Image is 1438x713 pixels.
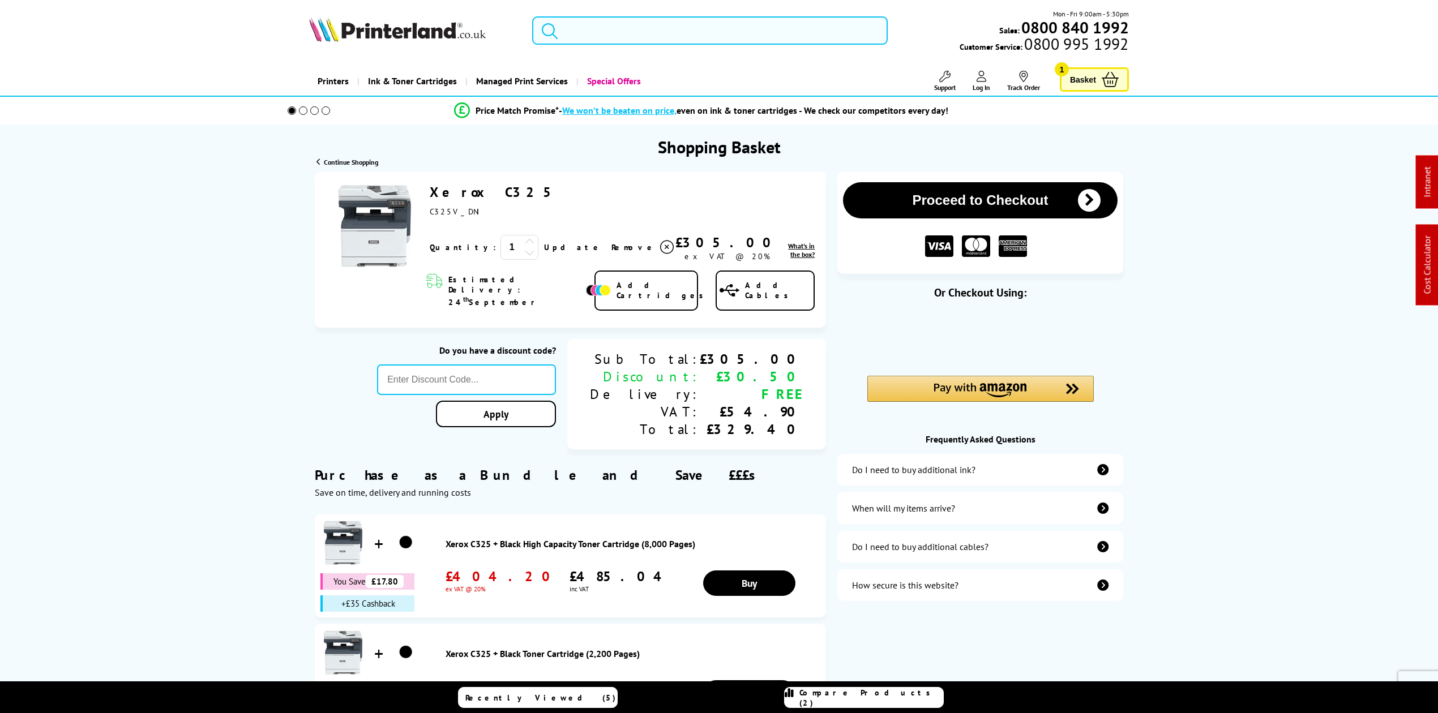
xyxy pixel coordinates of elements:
[558,677,666,695] span: £425.53
[458,687,618,708] a: Recently Viewed (5)
[703,680,795,706] a: Buy
[476,105,559,116] span: Price Match Promise*
[1055,62,1069,76] span: 1
[392,529,420,557] img: Xerox C325 + Black High Capacity Toner Cartridge (8,000 Pages)
[700,420,803,438] div: £329.40
[465,67,576,96] a: Managed Print Services
[852,579,958,591] div: How secure is this website?
[960,38,1128,52] span: Customer Service:
[852,502,955,514] div: When will my items arrive?
[867,318,1094,343] iframe: PayPal
[700,368,803,385] div: £30.50
[463,295,469,303] sup: th
[1070,72,1096,87] span: Basket
[779,242,815,259] a: lnk_inthebox
[700,385,803,403] div: FREE
[320,595,414,612] div: +£35 Cashback
[611,242,656,252] span: Remove
[1422,236,1433,294] a: Cost Calculator
[999,235,1027,257] img: American Express
[745,280,814,300] span: Add Cables
[703,570,795,596] a: Buy
[973,83,990,92] span: Log In
[320,573,414,590] div: You Save
[436,401,556,427] a: Apply
[1021,17,1129,38] b: 0800 840 1992
[658,136,781,158] h1: Shopping Basket
[309,17,518,44] a: Printerland Logo
[366,575,404,588] span: £17.80
[837,569,1123,601] a: secure-website
[590,350,700,368] div: Sub Total:
[962,235,990,257] img: MASTER CARD
[324,158,378,166] span: Continue Shopping
[867,376,1094,415] div: Amazon Pay - Use your Amazon account
[788,242,815,259] span: What's in the box?
[562,105,677,116] span: We won’t be beaten on price,
[357,67,465,96] a: Ink & Toner Cartridges
[576,67,649,96] a: Special Offers
[843,182,1118,218] button: Proceed to Checkout
[852,464,975,475] div: Do I need to buy additional ink?
[309,17,486,42] img: Printerland Logo
[570,585,673,593] span: inc VAT
[315,449,826,498] div: Purchase as a Bundle and Save £££s
[617,280,709,300] span: Add Cartridges
[377,345,556,356] div: Do you have a discount code?
[368,67,457,96] span: Ink & Toner Cartridges
[837,531,1123,562] a: additional-cables
[448,274,583,307] span: Estimated Delivery: 24 September
[973,71,990,92] a: Log In
[315,487,826,498] div: Save on time, delivery and running costs
[332,183,417,268] img: Xerox C325
[446,648,820,659] a: Xerox C325 + Black Toner Cartridge (2,200 Pages)
[430,183,560,201] a: Xerox C325
[700,403,803,420] div: £54.90
[430,242,496,252] span: Quantity:
[611,239,675,256] a: Delete item from your basket
[837,285,1123,300] div: Or Checkout Using:
[586,285,611,296] img: Add Cartridges
[377,364,556,395] input: Enter Discount Code...
[272,101,1131,121] li: modal_Promise
[934,83,956,92] span: Support
[446,538,820,549] a: Xerox C325 + Black High Capacity Toner Cartridge (8,000 Pages)
[999,25,1020,36] span: Sales:
[700,350,803,368] div: £305.00
[784,687,944,708] a: Compare Products (2)
[837,454,1123,486] a: additional-ink
[1060,67,1129,92] a: Basket 1
[1020,22,1129,33] a: 0800 840 1992
[392,638,420,667] img: Xerox C325 + Black Toner Cartridge (2,200 Pages)
[446,568,558,585] span: £404.20
[852,541,988,552] div: Do I need to buy additional cables?
[934,71,956,92] a: Support
[430,207,480,217] span: C325V_DNI
[320,630,366,675] img: Xerox C325 + Black Toner Cartridge (2,200 Pages)
[446,677,546,695] span: £354.61
[590,368,700,385] div: Discount:
[465,693,616,703] span: Recently Viewed (5)
[675,234,779,251] div: £305.00
[590,420,700,438] div: Total:
[799,688,943,708] span: Compare Products (2)
[925,235,953,257] img: VISA
[684,251,770,261] span: ex VAT @ 20%
[559,105,948,116] div: - even on ink & toner cartridges - We check our competitors every day!
[320,520,366,565] img: Xerox C325 + Black High Capacity Toner Cartridge (8,000 Pages)
[1422,167,1433,197] a: Intranet
[1053,8,1129,19] span: Mon - Fri 9:00am - 5:30pm
[309,67,357,96] a: Printers
[590,403,700,420] div: VAT:
[1007,71,1040,92] a: Track Order
[837,433,1123,445] div: Frequently Asked Questions
[1022,38,1128,49] span: 0800 995 1992
[544,242,602,252] a: Update
[590,385,700,403] div: Delivery:
[570,568,673,585] span: £485.04
[316,158,378,166] a: Continue Shopping
[837,492,1123,524] a: items-arrive
[446,585,558,593] span: ex VAT @ 20%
